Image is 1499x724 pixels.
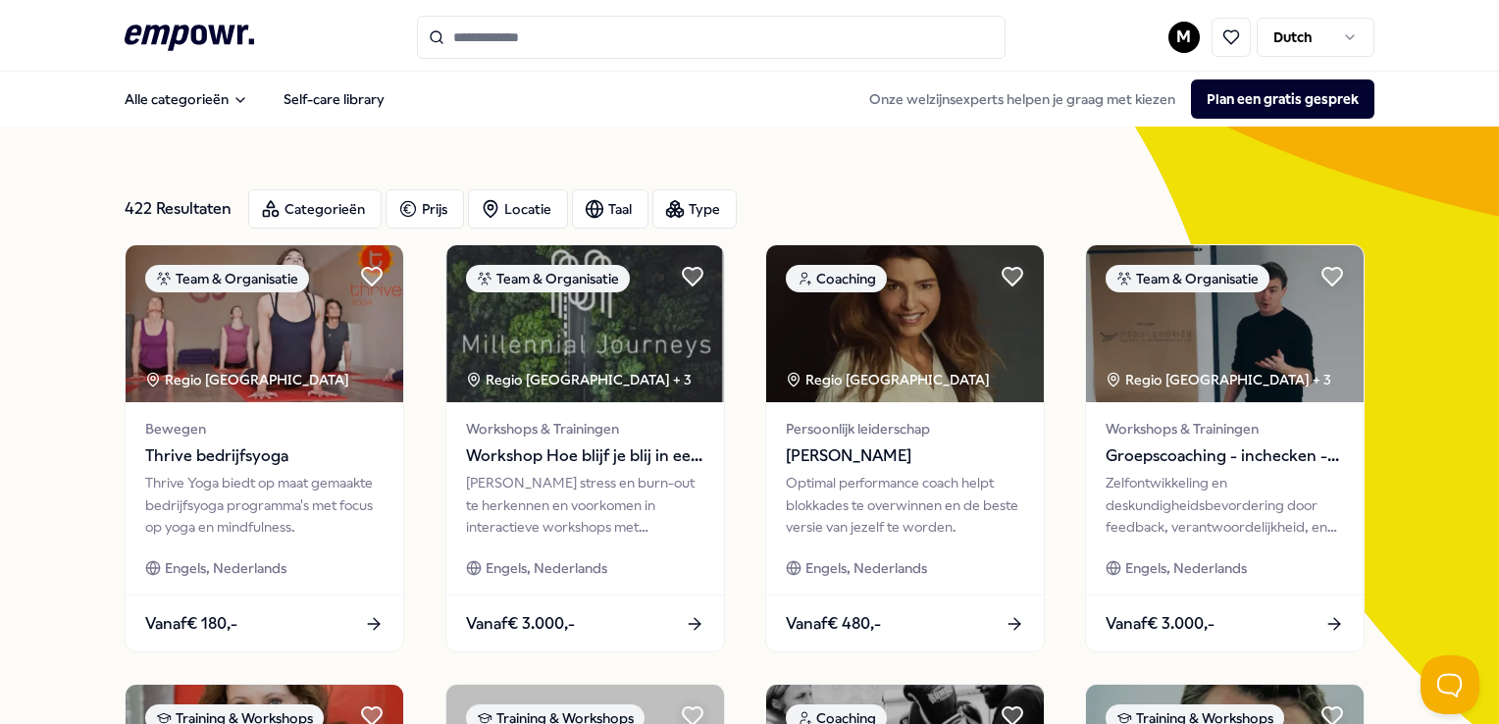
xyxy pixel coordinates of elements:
button: Prijs [386,189,464,229]
span: Workshops & Trainingen [466,418,704,440]
span: Vanaf € 3.000,- [466,611,575,637]
button: Locatie [468,189,568,229]
span: Engels, Nederlands [486,557,607,579]
img: package image [1086,245,1364,402]
button: Categorieën [248,189,382,229]
a: Self-care library [268,79,400,119]
span: Engels, Nederlands [1125,557,1247,579]
div: Team & Organisatie [145,265,309,292]
iframe: Help Scout Beacon - Open [1421,655,1479,714]
input: Search for products, categories or subcategories [417,16,1006,59]
button: Type [652,189,737,229]
span: Workshop Hoe blijf je blij in een prestatiemaatschappij [466,443,704,469]
span: Engels, Nederlands [165,557,286,579]
a: package imageTeam & OrganisatieRegio [GEOGRAPHIC_DATA] + 3Workshops & TrainingenGroepscoaching - ... [1085,244,1365,652]
nav: Main [109,79,400,119]
a: package imageTeam & OrganisatieRegio [GEOGRAPHIC_DATA] BewegenThrive bedrijfsyogaThrive Yoga bied... [125,244,404,652]
a: package imageCoachingRegio [GEOGRAPHIC_DATA] Persoonlijk leiderschap[PERSON_NAME]Optimal performa... [765,244,1045,652]
div: 422 Resultaten [125,189,233,229]
div: Team & Organisatie [1106,265,1269,292]
button: M [1168,22,1200,53]
span: Thrive bedrijfsyoga [145,443,384,469]
span: Vanaf € 480,- [786,611,881,637]
span: Vanaf € 180,- [145,611,237,637]
div: Zelfontwikkeling en deskundigheidsbevordering door feedback, verantwoordelijkheid, en collegiale ... [1106,472,1344,538]
span: Persoonlijk leiderschap [786,418,1024,440]
img: package image [446,245,724,402]
div: Onze welzijnsexperts helpen je graag met kiezen [853,79,1374,119]
div: [PERSON_NAME] stress en burn-out te herkennen en voorkomen in interactieve workshops met praktisc... [466,472,704,538]
div: Coaching [786,265,887,292]
div: Regio [GEOGRAPHIC_DATA] + 3 [1106,369,1331,390]
button: Plan een gratis gesprek [1191,79,1374,119]
div: Regio [GEOGRAPHIC_DATA] [786,369,993,390]
span: Vanaf € 3.000,- [1106,611,1215,637]
button: Taal [572,189,648,229]
button: Alle categorieën [109,79,264,119]
span: Engels, Nederlands [805,557,927,579]
span: Workshops & Trainingen [1106,418,1344,440]
img: package image [766,245,1044,402]
div: Optimal performance coach helpt blokkades te overwinnen en de beste versie van jezelf te worden. [786,472,1024,538]
span: Groepscoaching - inchecken - casus behandeling [1106,443,1344,469]
span: [PERSON_NAME] [786,443,1024,469]
span: Bewegen [145,418,384,440]
img: package image [126,245,403,402]
div: Regio [GEOGRAPHIC_DATA] [145,369,352,390]
div: Team & Organisatie [466,265,630,292]
div: Thrive Yoga biedt op maat gemaakte bedrijfsyoga programma's met focus op yoga en mindfulness. [145,472,384,538]
a: package imageTeam & OrganisatieRegio [GEOGRAPHIC_DATA] + 3Workshops & TrainingenWorkshop Hoe blij... [445,244,725,652]
div: Regio [GEOGRAPHIC_DATA] + 3 [466,369,692,390]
